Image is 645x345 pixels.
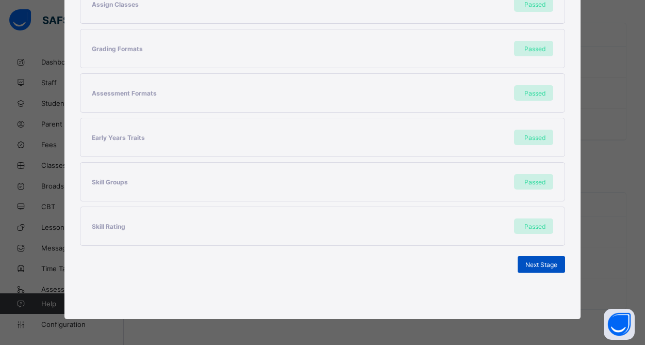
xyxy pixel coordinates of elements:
[92,45,143,53] span: Grading Formats
[604,309,635,340] button: Open asap
[524,1,545,8] span: Passed
[524,223,545,230] span: Passed
[92,223,125,230] span: Skill Rating
[92,1,139,8] span: Assign Classes
[92,134,145,142] span: Early Years Traits
[524,45,545,53] span: Passed
[524,178,545,186] span: Passed
[92,178,128,186] span: Skill Groups
[525,261,557,269] span: Next Stage
[524,89,545,97] span: Passed
[524,134,545,142] span: Passed
[92,89,157,97] span: Assessment Formats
